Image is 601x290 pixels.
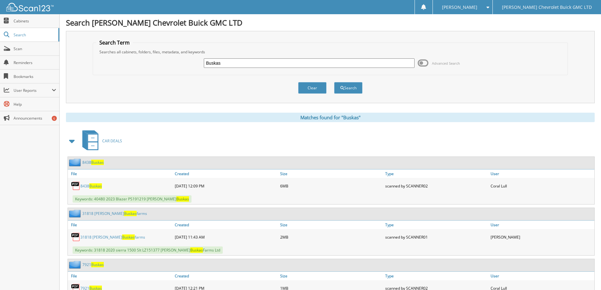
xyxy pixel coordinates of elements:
[173,231,279,243] div: [DATE] 11:43 AM
[432,61,460,66] span: Advanced Search
[489,231,594,243] div: [PERSON_NAME]
[82,262,104,267] a: 7921Buskas
[384,231,489,243] div: scanned by SCANNER01
[14,74,56,79] span: Bookmarks
[279,169,384,178] a: Size
[82,160,104,165] a: 8438Buskas
[14,32,55,38] span: Search
[91,160,104,165] span: Buskas
[80,183,102,189] a: 8438Buskas
[489,180,594,192] div: Coral Lull
[68,272,173,280] a: File
[14,115,56,121] span: Announcements
[6,3,54,11] img: scan123-logo-white.svg
[68,221,173,229] a: File
[69,210,82,217] img: folder2.png
[124,211,137,216] span: Buskas
[279,221,384,229] a: Size
[279,180,384,192] div: 6MB
[173,169,279,178] a: Created
[89,183,102,189] span: Buskas
[334,82,362,94] button: Search
[14,46,56,51] span: Scan
[71,181,80,191] img: PDF.png
[66,113,595,122] div: Matches found for "Buskas"
[69,158,82,166] img: folder2.png
[173,221,279,229] a: Created
[298,82,327,94] button: Clear
[66,17,595,28] h1: Search [PERSON_NAME] Chevrolet Buick GMC LTD
[489,272,594,280] a: User
[73,246,223,254] span: Keywords: 31818 2020 sierra 1500 Slt LZ151377 [PERSON_NAME] Farms Ltd
[73,195,191,203] span: Keywords: 40480 2023 Blazer PS191219 [PERSON_NAME]
[79,128,122,153] a: CAR DEALS
[122,234,135,240] span: Buskas
[442,5,477,9] span: [PERSON_NAME]
[96,39,133,46] legend: Search Term
[69,261,82,269] img: folder2.png
[102,138,122,144] span: CAR DEALS
[279,272,384,280] a: Size
[384,221,489,229] a: Type
[82,211,147,216] a: 31818 [PERSON_NAME]Buskasfarms
[52,116,57,121] div: 6
[80,234,145,240] a: 31818 [PERSON_NAME]Buskasfarms
[502,5,592,9] span: [PERSON_NAME] Chevrolet Buick GMC LTD
[14,60,56,65] span: Reminders
[14,102,56,107] span: Help
[176,196,189,202] span: Buskas
[71,232,80,242] img: PDF.png
[489,221,594,229] a: User
[384,169,489,178] a: Type
[91,262,104,267] span: Buskas
[384,272,489,280] a: Type
[96,49,564,55] div: Searches all cabinets, folders, files, metadata, and keywords
[173,180,279,192] div: [DATE] 12:09 PM
[68,169,173,178] a: File
[384,180,489,192] div: scanned by SCANNER02
[173,272,279,280] a: Created
[279,231,384,243] div: 2MB
[14,18,56,24] span: Cabinets
[190,247,203,253] span: Buskas
[14,88,52,93] span: User Reports
[489,169,594,178] a: User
